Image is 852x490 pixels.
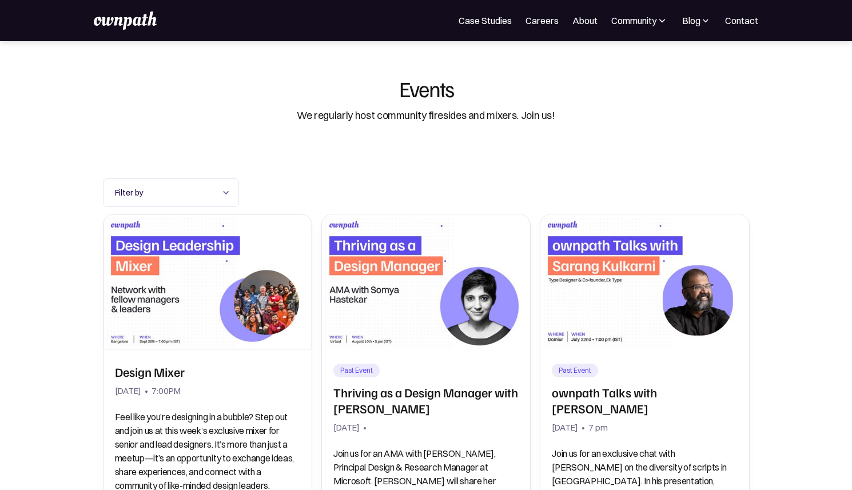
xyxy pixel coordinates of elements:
[611,14,656,27] div: Community
[297,108,555,123] div: We regularly host community firesides and mixers. Join us!
[145,383,148,399] div: •
[682,14,711,27] div: Blog
[552,384,737,416] h2: ownpath Talks with [PERSON_NAME]
[333,420,360,436] div: [DATE]
[115,186,216,200] div: Filter by
[459,14,512,27] a: Case Studies
[725,14,758,27] a: Contact
[572,14,598,27] a: About
[611,14,668,27] div: Community
[333,384,519,416] h2: Thriving as a Design Manager with [PERSON_NAME]
[399,78,453,99] div: Events
[552,420,578,436] div: [DATE]
[115,364,185,380] h2: Design Mixer
[682,14,700,27] div: Blog
[363,420,367,436] div: •
[582,420,585,436] div: •
[340,366,373,375] div: Past Event
[559,366,591,375] div: Past Event
[152,383,181,399] div: 7:00PM
[525,14,559,27] a: Careers
[115,383,141,399] div: [DATE]
[588,420,608,436] div: 7 pm
[103,178,239,207] div: Filter by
